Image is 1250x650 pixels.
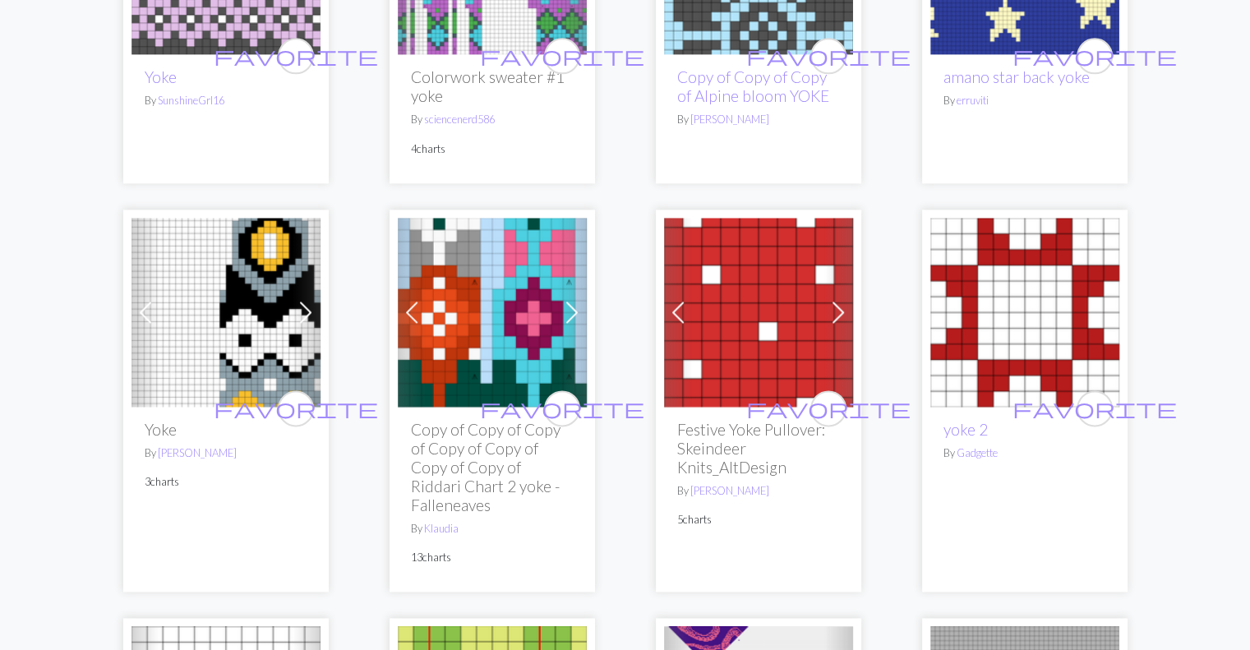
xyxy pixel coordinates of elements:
button: favourite [1077,38,1113,74]
img: yoke 2 [930,218,1119,407]
p: By [943,445,1106,461]
p: 13 charts [411,550,574,565]
i: favourite [480,392,644,425]
p: By [677,112,840,127]
a: erruviti [957,94,989,107]
p: 3 charts [145,474,307,490]
button: favourite [278,38,314,74]
p: By [145,93,307,108]
button: favourite [278,390,314,426]
button: favourite [810,390,846,426]
i: favourite [1012,392,1177,425]
img: Yoke [131,218,321,407]
p: By [145,445,307,461]
img: Riddari [398,218,587,407]
p: By [411,112,574,127]
h2: Festive Yoke Pullover: Skeindeer Knits_AltDesign [677,420,840,477]
p: By [943,93,1106,108]
h2: Colorwork sweater #1 yoke [411,67,574,105]
a: SunshineGrl16 [158,94,224,107]
a: Klaudia [424,522,459,535]
a: Yoke [131,302,321,318]
span: favorite [480,395,644,421]
button: favourite [1077,390,1113,426]
p: 5 charts [677,512,840,528]
span: favorite [214,43,378,68]
i: favourite [480,39,644,72]
a: [PERSON_NAME] [690,484,769,497]
button: favourite [810,38,846,74]
h2: Yoke [145,420,307,439]
a: sciencenerd586 [424,113,495,126]
i: favourite [214,392,378,425]
p: 4 charts [411,141,574,157]
h2: Copy of Copy of Copy of Copy of Copy of Copy of Copy of Riddari Chart 2 yoke - Falleneaves [411,420,574,514]
a: [PERSON_NAME] [690,113,769,126]
a: amano star back yoke [943,67,1090,86]
i: favourite [746,392,911,425]
a: Gadgette [957,446,998,459]
a: Snow on trees sleeves [664,302,853,318]
button: favourite [544,390,580,426]
span: favorite [746,43,911,68]
span: favorite [214,395,378,421]
a: Riddari [398,302,587,318]
button: favourite [544,38,580,74]
p: By [677,483,840,499]
i: favourite [1012,39,1177,72]
i: favourite [214,39,378,72]
span: favorite [1012,395,1177,421]
a: yoke 2 [943,420,988,439]
a: Yoke [145,67,177,86]
span: favorite [746,395,911,421]
a: Copy of Copy of Copy of Alpine bloom YOKE [677,67,829,105]
span: favorite [480,43,644,68]
a: [PERSON_NAME] [158,446,237,459]
span: favorite [1012,43,1177,68]
img: Snow on trees sleeves [664,218,853,407]
a: yoke 2 [930,302,1119,318]
p: By [411,521,574,537]
i: favourite [746,39,911,72]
